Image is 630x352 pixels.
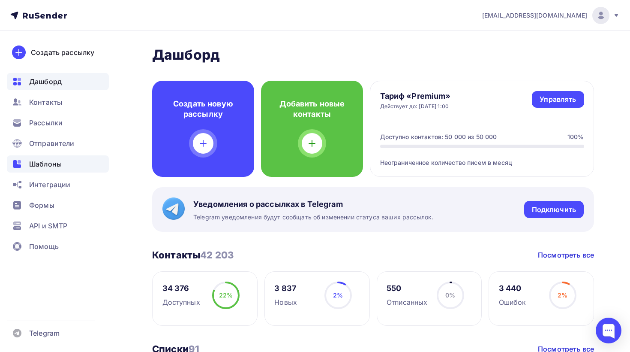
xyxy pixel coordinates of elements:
[29,179,70,190] span: Интеграции
[29,200,54,210] span: Формы
[567,133,584,141] div: 100%
[7,73,109,90] a: Дашборд
[538,250,594,260] a: Посмотреть все
[7,155,109,173] a: Шаблоны
[380,103,451,110] div: Действует до: [DATE] 1:00
[499,283,526,294] div: 3 440
[380,91,451,101] h4: Тариф «Premium»
[540,94,576,104] div: Управлять
[29,241,59,252] span: Помощь
[162,297,200,307] div: Доступных
[31,47,94,58] div: Создать рассылку
[274,283,297,294] div: 3 837
[29,221,67,231] span: API и SMTP
[7,94,109,111] a: Контакты
[29,76,62,87] span: Дашборд
[274,297,297,307] div: Новых
[275,99,349,119] h4: Добавить новые контакты
[219,291,233,299] span: 22%
[166,99,240,119] h4: Создать новую рассылку
[387,283,427,294] div: 550
[162,283,200,294] div: 34 376
[29,328,60,338] span: Telegram
[333,291,343,299] span: 2%
[445,291,455,299] span: 0%
[7,114,109,131] a: Рассылки
[387,297,427,307] div: Отписанных
[532,205,576,215] div: Подключить
[558,291,567,299] span: 2%
[200,249,234,261] span: 42 203
[7,135,109,152] a: Отправители
[380,133,497,141] div: Доступно контактов: 50 000 из 50 000
[499,297,526,307] div: Ошибок
[29,138,75,149] span: Отправители
[29,159,62,169] span: Шаблоны
[29,97,62,107] span: Контакты
[7,197,109,214] a: Формы
[152,46,594,64] h2: Дашборд
[193,199,433,209] span: Уведомления о рассылках в Telegram
[29,118,63,128] span: Рассылки
[380,148,584,167] div: Неограниченное количество писем в месяц
[482,7,620,24] a: [EMAIL_ADDRESS][DOMAIN_NAME]
[152,249,234,261] h3: Контакты
[193,213,433,222] span: Telegram уведомления будут сообщать об изменении статуса ваших рассылок.
[482,11,587,20] span: [EMAIL_ADDRESS][DOMAIN_NAME]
